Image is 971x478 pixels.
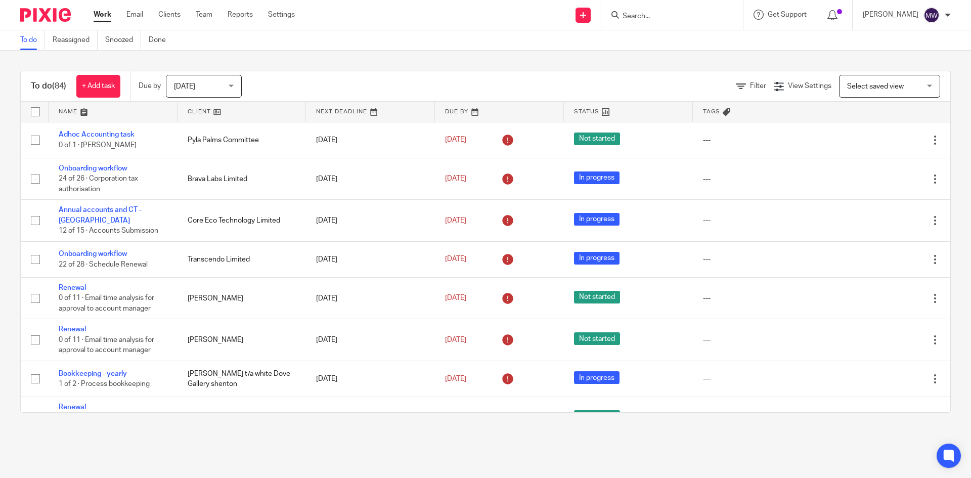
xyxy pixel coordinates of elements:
[306,241,435,277] td: [DATE]
[196,10,212,20] a: Team
[76,75,120,98] a: + Add task
[306,200,435,241] td: [DATE]
[703,215,812,226] div: ---
[59,284,86,291] a: Renewal
[574,410,620,423] span: Not started
[622,12,713,21] input: Search
[59,380,150,387] span: 1 of 2 · Process bookkeeping
[445,256,466,263] span: [DATE]
[59,227,158,234] span: 12 of 15 · Accounts Submission
[703,174,812,184] div: ---
[445,375,466,382] span: [DATE]
[574,171,620,184] span: In progress
[750,82,766,90] span: Filter
[847,83,904,90] span: Select saved view
[306,278,435,319] td: [DATE]
[574,332,620,345] span: Not started
[53,30,98,50] a: Reassigned
[59,206,142,224] a: Annual accounts and CT - [GEOGRAPHIC_DATA]
[178,122,306,158] td: Pyla Palms Committee
[228,10,253,20] a: Reports
[703,254,812,265] div: ---
[574,133,620,145] span: Not started
[863,10,918,20] p: [PERSON_NAME]
[574,371,620,384] span: In progress
[94,10,111,20] a: Work
[306,319,435,361] td: [DATE]
[59,261,148,268] span: 22 of 28 · Schedule Renewal
[306,361,435,397] td: [DATE]
[139,81,161,91] p: Due by
[703,109,720,114] span: Tags
[178,158,306,199] td: Brava Labs Limited
[178,397,306,439] td: Core Eco Technology Limited
[445,295,466,302] span: [DATE]
[178,319,306,361] td: [PERSON_NAME]
[306,397,435,439] td: [DATE]
[178,361,306,397] td: [PERSON_NAME] t/a white Dove Gallery shenton
[574,213,620,226] span: In progress
[574,291,620,303] span: Not started
[59,176,138,193] span: 24 of 26 · Corporation tax authorisation
[126,10,143,20] a: Email
[178,241,306,277] td: Transcendo Limited
[178,200,306,241] td: Core Eco Technology Limited
[788,82,831,90] span: View Settings
[445,217,466,224] span: [DATE]
[158,10,181,20] a: Clients
[59,250,127,257] a: Onboarding workflow
[445,175,466,182] span: [DATE]
[59,370,127,377] a: Bookkeeping - yearly
[445,137,466,144] span: [DATE]
[59,404,86,411] a: Renewal
[574,252,620,265] span: In progress
[59,336,154,354] span: 0 of 11 · Email time analysis for approval to account manager
[20,8,71,22] img: Pixie
[306,158,435,199] td: [DATE]
[923,7,940,23] img: svg%3E
[31,81,66,92] h1: To do
[268,10,295,20] a: Settings
[59,295,154,313] span: 0 of 11 · Email time analysis for approval to account manager
[178,278,306,319] td: [PERSON_NAME]
[174,83,195,90] span: [DATE]
[59,326,86,333] a: Renewal
[105,30,141,50] a: Snoozed
[20,30,45,50] a: To do
[703,335,812,345] div: ---
[59,165,127,172] a: Onboarding workflow
[768,11,807,18] span: Get Support
[59,142,137,149] span: 0 of 1 · [PERSON_NAME]
[149,30,173,50] a: Done
[52,82,66,90] span: (84)
[445,336,466,343] span: [DATE]
[306,122,435,158] td: [DATE]
[703,135,812,145] div: ---
[703,293,812,303] div: ---
[59,131,135,138] a: Adhoc Accounting task
[703,374,812,384] div: ---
